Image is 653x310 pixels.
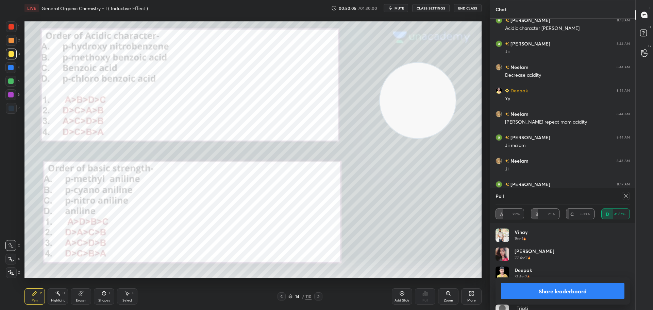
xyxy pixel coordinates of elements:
[509,40,550,47] h6: [PERSON_NAME]
[505,136,509,140] img: no-rating-badge.077c3623.svg
[496,229,509,242] img: c7782a62e1c94338aba83b173edc9b9f.jpg
[132,291,134,295] div: S
[520,236,522,242] h5: •
[395,6,404,11] span: mute
[509,17,550,24] h6: [PERSON_NAME]
[24,4,39,12] div: LIVE
[505,42,509,46] img: no-rating-badge.077c3623.svg
[490,19,635,259] div: grid
[395,299,409,302] div: Add Slide
[444,299,453,302] div: Zoom
[384,4,408,12] button: mute
[515,267,532,274] h4: Deepak
[515,255,524,261] h5: 22.4s
[122,299,132,302] div: Select
[5,76,20,87] div: 5
[496,267,509,280] img: d40200293e2242c98b46295ca579e90b.jpg
[6,49,20,59] div: 3
[496,193,504,200] h4: Poll
[496,87,502,94] img: d40200293e2242c98b46295ca579e90b.jpg
[515,274,523,280] h5: 31.4s
[505,89,509,93] img: Learner_Badge_beginner_1_8b307cf2a0.svg
[505,142,630,149] div: Jii ma'am
[505,49,630,55] div: Jii
[76,299,86,302] div: Eraser
[617,42,630,46] div: 8:44 AM
[617,18,630,22] div: 8:43 AM
[527,275,530,278] img: streak-poll-icon.44701ccd.svg
[528,256,531,259] img: streak-poll-icon.44701ccd.svg
[490,0,512,18] p: Chat
[525,255,528,261] h5: 2
[505,166,630,172] div: Ji
[109,291,111,295] div: L
[496,111,502,117] img: 3ba5f3331d8f441b9759f01e6fcbb600.jpg
[496,64,502,71] img: 3ba5f3331d8f441b9759f01e6fcbb600.jpg
[505,159,509,163] img: no-rating-badge.077c3623.svg
[302,294,304,298] div: /
[505,112,509,116] img: no-rating-badge.077c3623.svg
[40,291,42,295] div: P
[6,267,20,278] div: Z
[496,158,502,164] img: 3ba5f3331d8f441b9759f01e6fcbb600.jpg
[505,119,630,126] div: [PERSON_NAME] repeat mam acidity
[496,17,502,24] img: 5b4346759121459092d585ae8ee704c0.67735597_3
[509,63,529,71] h6: Neelam
[617,182,630,186] div: 8:47 AM
[505,95,630,102] div: Yy
[454,4,482,12] button: End Class
[51,299,65,302] div: Highlight
[505,19,509,22] img: no-rating-badge.077c3623.svg
[523,237,526,240] img: streak-poll-icon.44701ccd.svg
[522,236,523,242] h5: 1
[509,134,550,141] h6: [PERSON_NAME]
[63,291,65,295] div: H
[617,89,630,93] div: 8:44 AM
[523,274,525,280] h5: •
[6,35,20,46] div: 2
[617,112,630,116] div: 8:44 AM
[294,294,301,298] div: 14
[467,299,476,302] div: More
[525,274,527,280] h5: 2
[617,65,630,69] div: 8:44 AM
[505,66,509,69] img: no-rating-badge.077c3623.svg
[515,236,520,242] h5: 15s
[412,4,450,12] button: CLASS SETTINGS
[6,21,19,32] div: 1
[5,254,20,265] div: X
[505,183,509,186] img: no-rating-badge.077c3623.svg
[617,159,630,163] div: 8:45 AM
[515,229,528,236] h4: Vinay
[509,157,529,164] h6: Neelam
[305,293,312,299] div: 110
[41,5,148,12] h4: General Organic Chemistry - I ( Inductive Effect )
[649,5,651,11] p: T
[524,255,525,261] h5: •
[501,283,624,299] button: Share leaderboard
[5,62,20,73] div: 4
[515,248,554,255] h4: [PERSON_NAME]
[509,87,528,94] h6: Deepak
[5,89,20,100] div: 6
[496,248,509,261] img: ce0426a169864446bd6853749d8f354f.jpg
[496,40,502,47] img: 5b4346759121459092d585ae8ee704c0.67735597_3
[496,181,502,188] img: 5b4346759121459092d585ae8ee704c0.67735597_3
[98,299,110,302] div: Shapes
[617,135,630,140] div: 8:44 AM
[496,134,502,141] img: 5b4346759121459092d585ae8ee704c0.67735597_3
[505,25,630,32] div: Acidic character [PERSON_NAME]
[509,110,529,117] h6: Neelam
[32,299,38,302] div: Pen
[509,181,550,188] h6: [PERSON_NAME]
[496,229,630,310] div: grid
[505,72,630,79] div: Decrease acidity
[649,24,651,30] p: D
[648,43,651,49] p: G
[5,240,20,251] div: C
[6,103,20,114] div: 7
